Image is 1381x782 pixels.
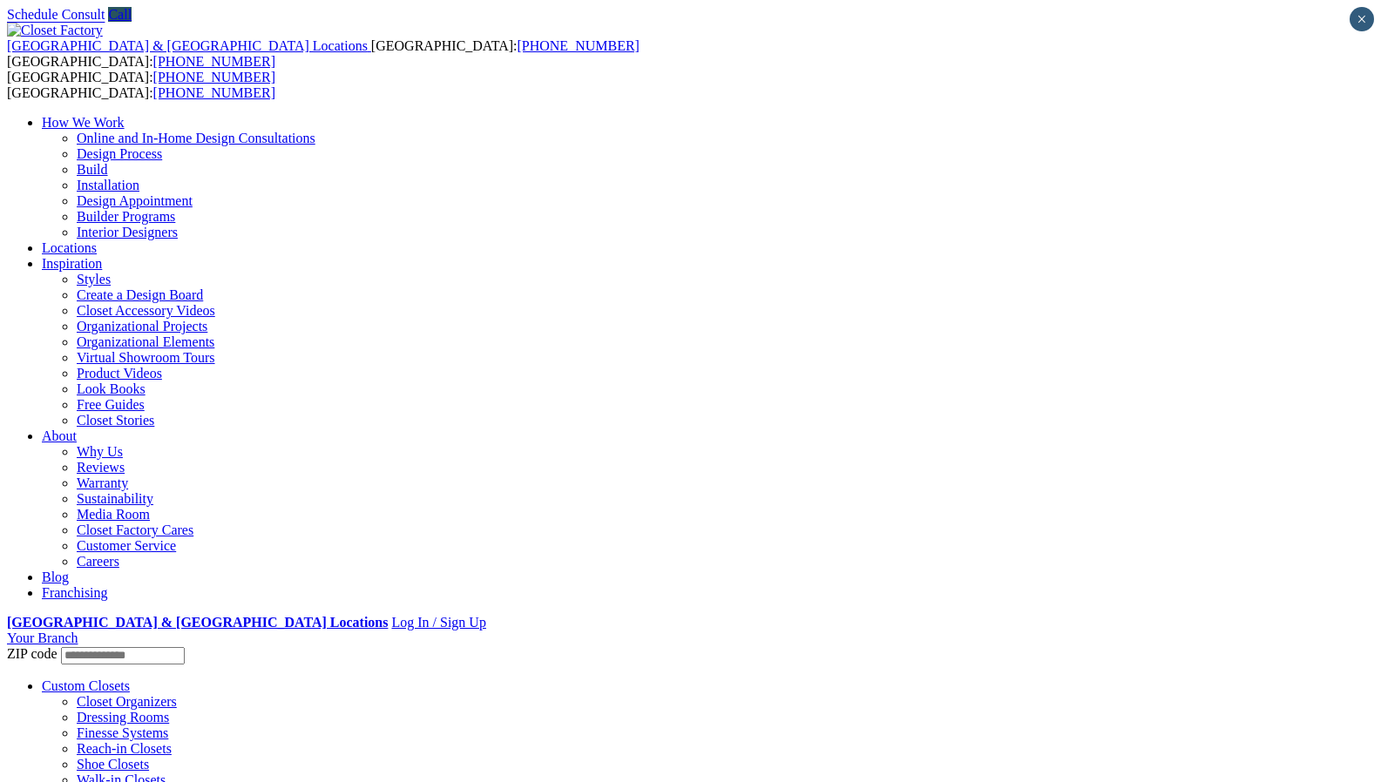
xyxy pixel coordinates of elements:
a: [GEOGRAPHIC_DATA] & [GEOGRAPHIC_DATA] Locations [7,615,388,630]
a: Why Us [77,444,123,459]
a: Finesse Systems [77,725,168,740]
a: Builder Programs [77,209,175,224]
a: Organizational Projects [77,319,207,334]
a: Sustainability [77,491,153,506]
a: Schedule Consult [7,7,105,22]
a: [GEOGRAPHIC_DATA] & [GEOGRAPHIC_DATA] Locations [7,38,371,53]
a: [PHONE_NUMBER] [153,85,275,100]
a: Shoe Closets [77,757,149,772]
button: Close [1350,7,1374,31]
span: [GEOGRAPHIC_DATA] & [GEOGRAPHIC_DATA] Locations [7,38,368,53]
a: Virtual Showroom Tours [77,350,215,365]
a: Franchising [42,585,108,600]
a: Interior Designers [77,225,178,239]
a: Design Appointment [77,193,193,208]
a: Organizational Elements [77,334,214,349]
a: Call [108,7,132,22]
a: Blog [42,570,69,584]
a: Closet Accessory Videos [77,303,215,318]
a: Installation [77,178,139,192]
a: Free Guides [77,397,145,412]
a: Custom Closets [42,678,130,693]
span: ZIP code [7,646,58,661]
a: Locations [42,240,97,255]
img: Closet Factory [7,23,103,38]
a: Look Books [77,381,146,396]
span: [GEOGRAPHIC_DATA]: [GEOGRAPHIC_DATA]: [7,70,275,100]
a: Dressing Rooms [77,710,169,725]
a: Reach-in Closets [77,741,172,756]
a: Careers [77,554,119,569]
a: Design Process [77,146,162,161]
a: Your Branch [7,630,78,645]
a: [PHONE_NUMBER] [517,38,639,53]
input: Enter your Zip code [61,647,185,664]
a: Product Videos [77,366,162,381]
a: Create a Design Board [77,287,203,302]
a: Online and In-Home Design Consultations [77,131,315,145]
a: Log In / Sign Up [391,615,485,630]
a: Closet Organizers [77,694,177,709]
a: [PHONE_NUMBER] [153,70,275,84]
a: Build [77,162,108,177]
a: About [42,428,77,443]
a: [PHONE_NUMBER] [153,54,275,69]
a: Customer Service [77,538,176,553]
a: Inspiration [42,256,102,271]
a: How We Work [42,115,125,130]
span: [GEOGRAPHIC_DATA]: [GEOGRAPHIC_DATA]: [7,38,640,69]
a: Media Room [77,507,150,522]
a: Closet Factory Cares [77,522,193,537]
a: Warranty [77,475,128,490]
a: Reviews [77,460,125,475]
a: Closet Stories [77,413,154,428]
a: Styles [77,272,111,287]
